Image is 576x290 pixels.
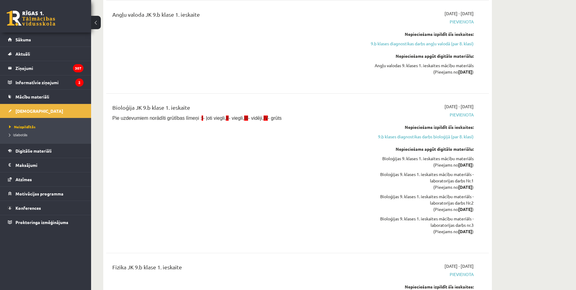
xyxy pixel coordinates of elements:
[359,112,474,118] span: Pievienota
[15,37,31,42] span: Sākums
[359,133,474,140] a: 9.b klases diagnostikas darbs bioloģijā (par 8. klasi)
[359,19,474,25] span: Pievienota
[15,148,52,154] span: Digitālie materiāli
[15,75,84,89] legend: Informatīvie ziņojumi
[244,116,248,121] span: III
[73,64,84,72] i: 307
[8,47,84,61] a: Aktuāli
[8,144,84,158] a: Digitālie materiāli
[8,201,84,215] a: Konferences
[458,229,472,234] strong: [DATE]
[112,263,350,274] div: Fizika JK 9.b klase 1. ieskaite
[15,219,68,225] span: Proktoringa izmēģinājums
[458,162,472,167] strong: [DATE]
[359,193,474,212] div: Bioloģijas 9. klases 1. ieskaites mācību materiāls - laboratorijas darbs Nr.2 (Pieejams no )
[202,116,203,121] span: I
[75,78,84,87] i: 2
[8,61,84,75] a: Ziņojumi307
[15,191,63,196] span: Motivācijas programma
[15,108,63,114] span: [DEMOGRAPHIC_DATA]
[8,90,84,104] a: Mācību materiāli
[15,51,30,57] span: Aktuāli
[9,124,36,129] span: Neizpildītās
[8,33,84,47] a: Sākums
[264,116,268,121] span: IV
[15,94,49,99] span: Mācību materiāli
[226,116,229,121] span: II
[359,40,474,47] a: 9.b klases diagnostikas darbs angļu valodā (par 8. klasi)
[359,53,474,59] div: Nepieciešams apgūt digitālo materiālu:
[9,132,85,137] a: Izlabotās
[112,10,350,22] div: Angļu valoda JK 9.b klase 1. ieskaite
[445,10,474,17] span: [DATE] - [DATE]
[458,69,472,74] strong: [DATE]
[112,103,350,115] div: Bioloģija JK 9.b klase 1. ieskaite
[359,31,474,37] div: Nepieciešams izpildīt šīs ieskaites:
[15,61,84,75] legend: Ziņojumi
[8,172,84,186] a: Atzīmes
[15,205,41,211] span: Konferences
[359,62,474,75] div: Angļu valodas 9. klases 1. ieskaites mācību materiāls (Pieejams no )
[445,103,474,110] span: [DATE] - [DATE]
[8,215,84,229] a: Proktoringa izmēģinājums
[8,187,84,201] a: Motivācijas programma
[112,116,282,121] span: Pie uzdevumiem norādīti grūtības līmeņi : - ļoti viegli, - viegli, - vidēji, - grūts
[359,155,474,168] div: Bioloģijas 9. klases 1. ieskaites mācību materiāls (Pieejams no )
[458,184,472,190] strong: [DATE]
[359,124,474,130] div: Nepieciešams izpildīt šīs ieskaites:
[7,11,55,26] a: Rīgas 1. Tālmācības vidusskola
[9,132,27,137] span: Izlabotās
[359,216,474,235] div: Bioloģijas 9. klases 1. ieskaites mācību materiāls - laboratorijas darbs nr.3 (Pieejams no )
[8,104,84,118] a: [DEMOGRAPHIC_DATA]
[445,263,474,269] span: [DATE] - [DATE]
[359,146,474,152] div: Nepieciešams apgūt digitālo materiālu:
[9,124,85,129] a: Neizpildītās
[15,177,32,182] span: Atzīmes
[359,271,474,278] span: Pievienota
[8,75,84,89] a: Informatīvie ziņojumi2
[458,206,472,212] strong: [DATE]
[15,158,84,172] legend: Maksājumi
[8,158,84,172] a: Maksājumi
[359,171,474,190] div: Bioloģijas 9. klases 1. ieskaites mācību materiāls - laboratorijas darbs Nr.1 (Pieejams no )
[359,284,474,290] div: Nepieciešams izpildīt šīs ieskaites:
